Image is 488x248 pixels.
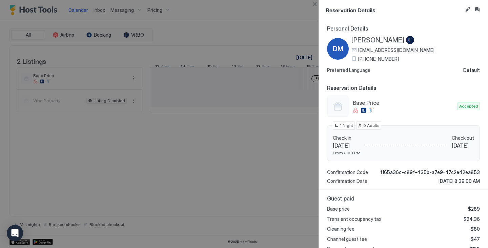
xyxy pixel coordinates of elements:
[327,195,480,202] span: Guest paid
[468,206,480,212] span: $289
[333,150,361,155] span: From 3:00 PM
[439,178,480,184] span: [DATE] 8:39:00 AM
[327,25,480,32] span: Personal Details
[471,226,480,232] span: $80
[473,5,481,14] button: Inbox
[327,178,367,184] span: Confirmation Date
[327,226,354,232] span: Cleaning fee
[459,103,478,109] span: Accepted
[326,5,462,14] span: Reservation Details
[363,122,380,129] span: 5 Adults
[327,236,367,242] span: Channel guest fee
[327,169,368,175] span: Confirmation Code
[7,225,23,241] div: Open Intercom Messenger
[340,122,353,129] span: 1 Night
[327,67,370,73] span: Preferred Language
[471,236,480,242] span: $47
[351,36,405,44] span: [PERSON_NAME]
[327,206,350,212] span: Base price
[463,67,480,73] span: Default
[452,142,474,149] span: [DATE]
[327,84,480,91] span: Reservation Details
[464,216,480,222] span: $24.36
[358,47,434,53] span: [EMAIL_ADDRESS][DOMAIN_NAME]
[358,56,399,62] span: [PHONE_NUMBER]
[333,135,361,141] span: Check in
[333,142,361,149] span: [DATE]
[333,44,343,54] span: DM
[464,5,472,14] button: Edit reservation
[327,216,381,222] span: Transient occupancy tax
[353,99,455,106] span: Base Price
[452,135,474,141] span: Check out
[380,169,480,175] span: f165a36c-c89f-435b-a7e9-47c2e42ea853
